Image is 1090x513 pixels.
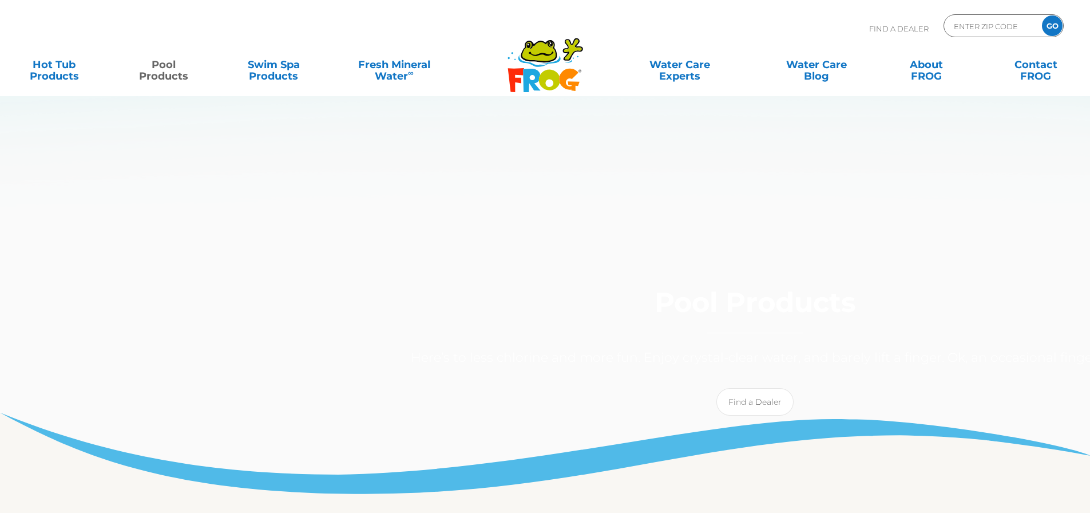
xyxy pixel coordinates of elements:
sup: ∞ [408,68,414,77]
a: Find a Dealer [716,388,794,416]
p: Find A Dealer [869,14,929,43]
a: AboutFROG [883,53,969,76]
a: PoolProducts [121,53,207,76]
img: Frog Products Logo [501,23,589,93]
a: Hot TubProducts [11,53,97,76]
a: Water CareBlog [774,53,859,76]
a: Fresh MineralWater∞ [340,53,447,76]
a: Swim SpaProducts [231,53,316,76]
a: Water CareExperts [611,53,749,76]
input: GO [1042,15,1063,36]
a: ContactFROG [993,53,1079,76]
